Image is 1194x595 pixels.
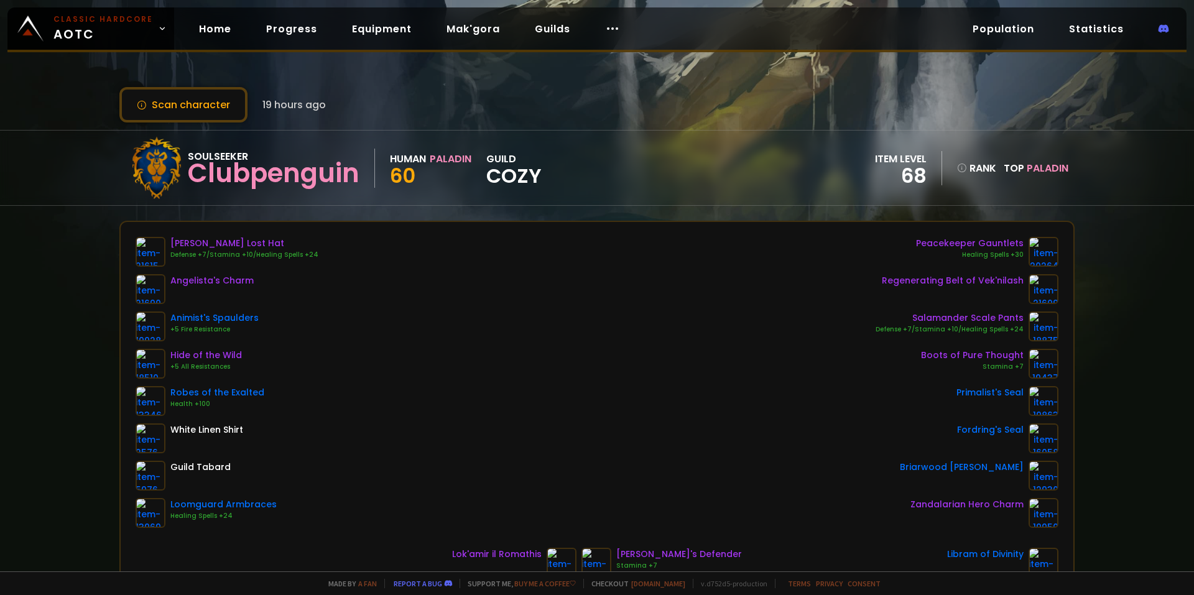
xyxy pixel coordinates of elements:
a: Statistics [1059,16,1134,42]
a: Privacy [816,579,843,588]
img: item-17106 [581,548,611,578]
img: item-13969 [136,498,165,528]
a: Guilds [525,16,580,42]
span: Support me, [460,579,576,588]
img: item-19863 [1029,386,1058,416]
div: rank [957,160,996,176]
img: item-19950 [1029,498,1058,528]
div: Health +100 [170,399,264,409]
div: Primalist's Seal [956,386,1024,399]
a: a fan [358,579,377,588]
div: 68 [875,167,927,185]
span: 60 [390,162,415,190]
a: Mak'gora [437,16,510,42]
img: item-18875 [1029,311,1058,341]
div: Zandalarian Hero Charm [910,498,1024,511]
div: Libram of Divinity [947,548,1024,561]
img: item-13346 [136,386,165,416]
div: +5 Fire Resistance [170,325,259,334]
span: Cozy [486,167,542,185]
img: item-16058 [1029,423,1058,453]
a: Classic HardcoreAOTC [7,7,174,50]
span: Checkout [583,579,685,588]
img: item-19928 [136,311,165,341]
div: Clubpenguin [188,164,359,183]
a: Home [189,16,241,42]
span: 19 hours ago [262,97,326,113]
img: item-21609 [1029,274,1058,304]
img: item-19360 [547,548,576,578]
div: Healing Spells +30 [916,250,1024,260]
span: Paladin [1027,161,1068,175]
span: Made by [321,579,377,588]
img: item-5976 [136,461,165,491]
div: Top [1004,160,1068,176]
a: Consent [848,579,881,588]
div: [PERSON_NAME]'s Defender [616,548,742,561]
a: Progress [256,16,327,42]
a: Terms [788,579,811,588]
div: +5 All Resistances [170,362,242,372]
div: Soulseeker [188,149,359,164]
div: Regenerating Belt of Vek'nilash [882,274,1024,287]
img: item-21615 [136,237,165,267]
a: Report a bug [394,579,442,588]
a: Population [963,16,1044,42]
div: White Linen Shirt [170,423,243,436]
div: [PERSON_NAME] Lost Hat [170,237,318,250]
a: Equipment [342,16,422,42]
img: item-23201 [1029,548,1058,578]
div: Angelista's Charm [170,274,254,287]
div: Salamander Scale Pants [876,311,1024,325]
div: Loomguard Armbraces [170,498,277,511]
div: Lok'amir il Romathis [452,548,542,561]
div: Briarwood [PERSON_NAME] [900,461,1024,474]
button: Scan character [119,87,248,122]
img: item-20264 [1029,237,1058,267]
div: Robes of the Exalted [170,386,264,399]
div: Healing Spells +24 [170,511,277,521]
img: item-19437 [1029,349,1058,379]
div: Stamina +7 [616,561,742,571]
div: Fordring's Seal [957,423,1024,436]
div: Peacekeeper Gauntlets [916,237,1024,250]
img: item-2576 [136,423,165,453]
div: Boots of Pure Thought [921,349,1024,362]
div: item level [875,151,927,167]
div: Defense +7/Stamina +10/Healing Spells +24 [876,325,1024,334]
span: AOTC [53,14,153,44]
img: item-18510 [136,349,165,379]
a: [DOMAIN_NAME] [631,579,685,588]
div: Defense +7/Stamina +10/Healing Spells +24 [170,250,318,260]
div: Paladin [430,151,471,167]
div: Stamina +7 [921,362,1024,372]
a: Buy me a coffee [514,579,576,588]
small: Classic Hardcore [53,14,153,25]
img: item-12930 [1029,461,1058,491]
div: guild [486,151,542,185]
div: Animist's Spaulders [170,311,259,325]
div: Hide of the Wild [170,349,242,362]
div: Human [390,151,426,167]
span: v. d752d5 - production [693,579,767,588]
img: item-21690 [136,274,165,304]
div: Guild Tabard [170,461,231,474]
